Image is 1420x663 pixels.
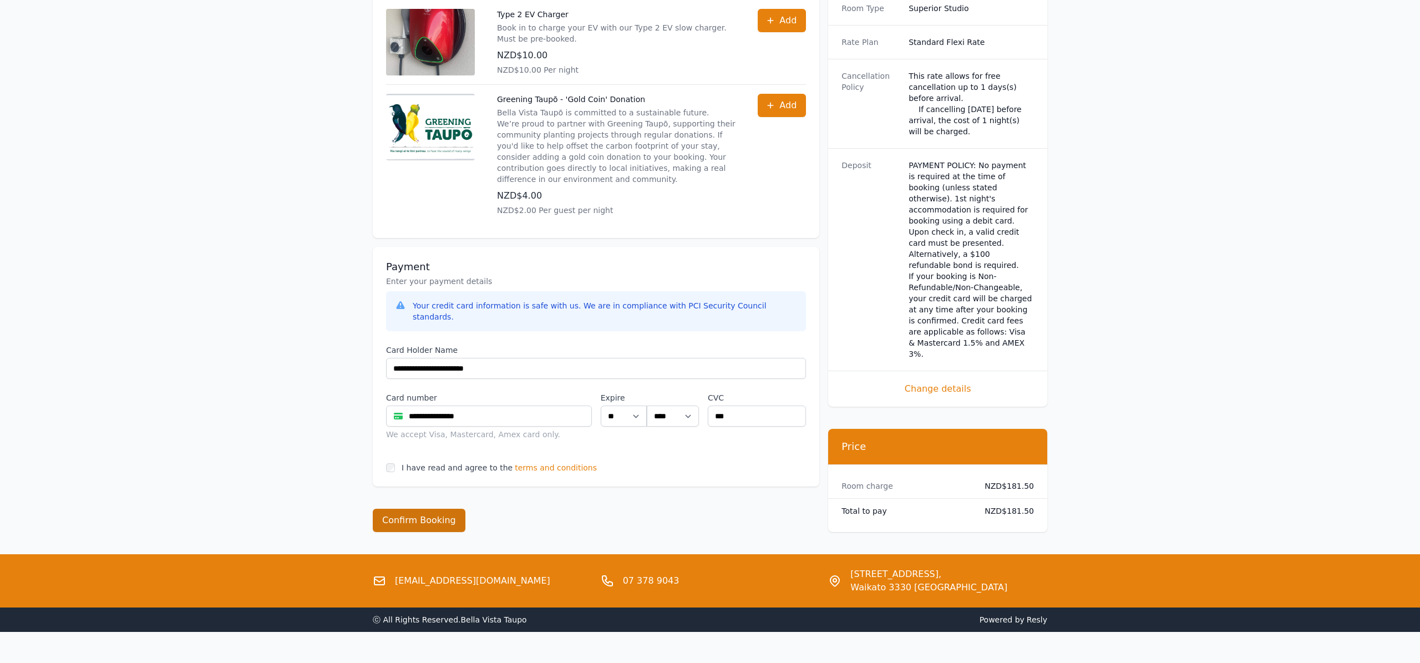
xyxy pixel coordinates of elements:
p: NZD$10.00 [497,49,736,62]
a: 07 378 9043 [623,574,679,588]
span: [STREET_ADDRESS], [850,568,1007,581]
p: Enter your payment details [386,276,806,287]
label: Card Holder Name [386,345,806,356]
div: We accept Visa, Mastercard, Amex card only. [386,429,592,440]
span: Powered by [714,614,1047,625]
p: Bella Vista Taupō is committed to a sustainable future. We’re proud to partner with Greening Taup... [497,107,736,185]
img: Greening Taupō - 'Gold Coin' Donation [386,94,475,160]
div: This rate allows for free cancellation up to 1 days(s) before arrival. If cancelling [DATE] befor... [909,70,1034,137]
h3: Payment [386,260,806,274]
dt: Total to pay [841,505,967,517]
dd: Standard Flexi Rate [909,37,1034,48]
dd: NZD$181.50 [976,480,1034,492]
dd: Superior Studio [909,3,1034,14]
dt: Room charge [841,480,967,492]
div: Your credit card information is safe with us. We are in compliance with PCI Security Council stan... [413,300,797,322]
p: NZD$4.00 [497,189,736,203]
dd: PAYMENT POLICY: No payment is required at the time of booking (unless stated otherwise). 1st nigh... [909,160,1034,360]
dd: NZD$181.50 [976,505,1034,517]
p: Greening Taupō - 'Gold Coin' Donation [497,94,736,105]
span: ⓒ All Rights Reserved. Bella Vista Taupo [373,615,527,624]
span: Add [779,14,797,27]
dt: Room Type [841,3,900,14]
a: [EMAIL_ADDRESS][DOMAIN_NAME] [395,574,550,588]
label: Card number [386,392,592,403]
span: terms and conditions [515,462,597,473]
button: Confirm Booking [373,509,465,532]
dt: Deposit [841,160,900,360]
p: Type 2 EV Charger [497,9,736,20]
span: Add [779,99,797,112]
label: I have read and agree to the [402,463,513,472]
label: CVC [708,392,806,403]
span: Waikato 3330 [GEOGRAPHIC_DATA] [850,581,1007,594]
a: Resly [1027,615,1047,624]
span: Change details [841,382,1034,396]
label: Expire [601,392,647,403]
dt: Rate Plan [841,37,900,48]
label: . [647,392,699,403]
p: NZD$2.00 Per guest per night [497,205,736,216]
h3: Price [841,440,1034,453]
p: NZD$10.00 Per night [497,64,736,75]
img: Type 2 EV Charger [386,9,475,75]
button: Add [758,94,806,117]
button: Add [758,9,806,32]
dt: Cancellation Policy [841,70,900,137]
p: Book in to charge your EV with our Type 2 EV slow charger. Must be pre-booked. [497,22,736,44]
